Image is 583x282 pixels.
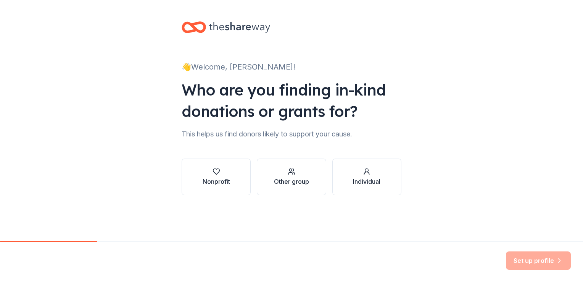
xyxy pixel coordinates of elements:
button: Nonprofit [182,159,251,195]
div: 👋 Welcome, [PERSON_NAME]! [182,61,401,73]
div: Who are you finding in-kind donations or grants for? [182,79,401,122]
div: Other group [274,177,309,186]
button: Individual [332,159,401,195]
div: Nonprofit [203,177,230,186]
div: Individual [353,177,380,186]
button: Other group [257,159,326,195]
div: This helps us find donors likely to support your cause. [182,128,401,140]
